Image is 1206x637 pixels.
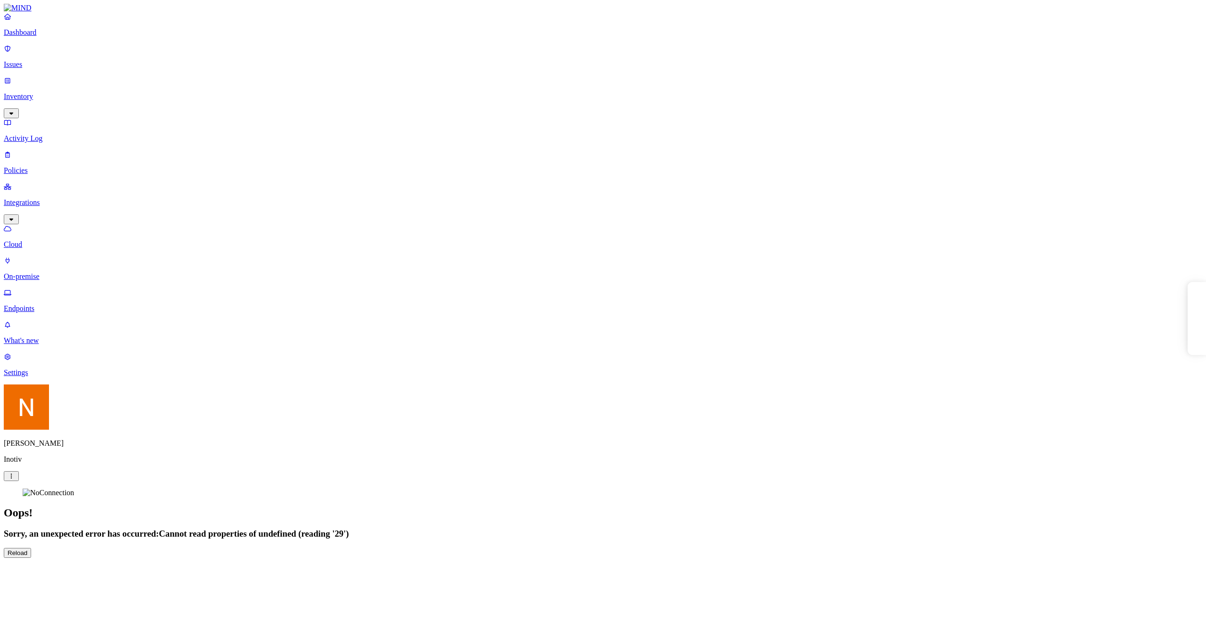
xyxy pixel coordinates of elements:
[4,28,1202,37] p: Dashboard
[4,150,1202,175] a: Policies
[4,240,1202,249] p: Cloud
[4,439,1202,448] p: [PERSON_NAME]
[4,44,1202,69] a: Issues
[4,224,1202,249] a: Cloud
[4,4,1202,12] a: MIND
[4,455,1202,464] p: Inotiv
[4,368,1202,377] p: Settings
[4,134,1202,143] p: Activity Log
[4,4,32,12] img: MIND
[4,12,1202,37] a: Dashboard
[4,288,1202,313] a: Endpoints
[4,384,49,430] img: Nitai Mishary
[4,256,1202,281] a: On-premise
[4,304,1202,313] p: Endpoints
[4,92,1202,101] p: Inventory
[4,548,31,558] button: Reload
[4,166,1202,175] p: Policies
[4,60,1202,69] p: Issues
[4,320,1202,345] a: What's new
[4,118,1202,143] a: Activity Log
[4,76,1202,117] a: Inventory
[4,529,1202,539] h3: Sorry, an unexpected error has occurred: Cannot read properties of undefined (reading '29')
[23,489,74,497] img: NoConnection
[4,272,1202,281] p: On-premise
[4,198,1202,207] p: Integrations
[4,506,1202,519] h1: Oops!
[4,336,1202,345] p: What's new
[4,352,1202,377] a: Settings
[4,182,1202,223] a: Integrations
